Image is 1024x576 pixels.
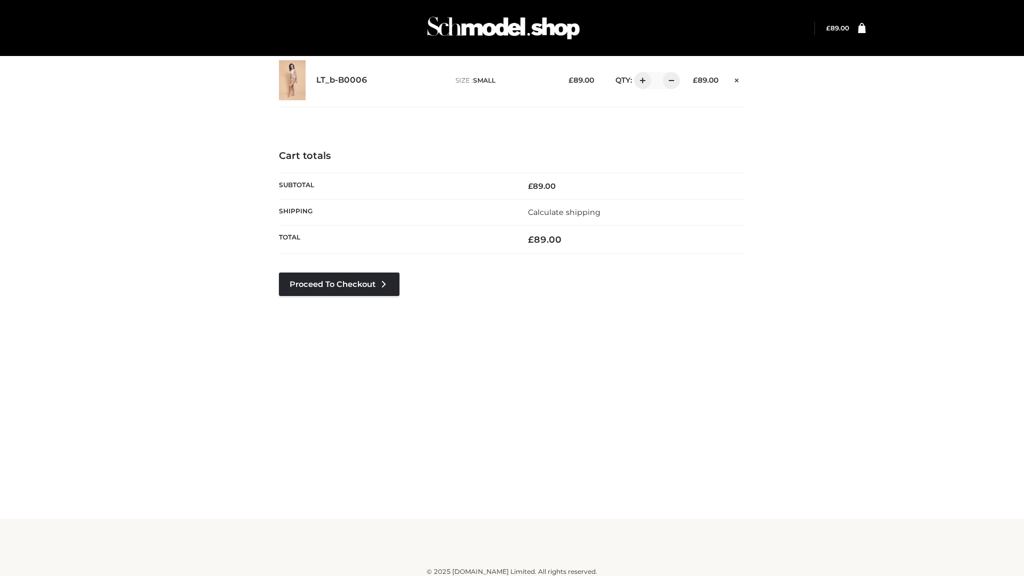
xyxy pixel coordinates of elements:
bdi: 89.00 [826,24,849,32]
bdi: 89.00 [569,76,594,84]
a: Proceed to Checkout [279,273,399,296]
div: QTY: [605,72,676,89]
a: LT_b-B0006 [316,75,367,85]
th: Total [279,226,512,254]
p: size : [455,76,552,85]
span: £ [528,234,534,245]
span: £ [826,24,830,32]
a: Calculate shipping [528,207,601,217]
span: £ [528,181,533,191]
span: £ [569,76,573,84]
th: Shipping [279,199,512,225]
bdi: 89.00 [528,181,556,191]
h4: Cart totals [279,150,745,162]
bdi: 89.00 [693,76,718,84]
th: Subtotal [279,173,512,199]
span: SMALL [473,76,495,84]
a: Remove this item [729,72,745,86]
a: £89.00 [826,24,849,32]
img: Schmodel Admin 964 [423,7,583,49]
span: £ [693,76,698,84]
bdi: 89.00 [528,234,562,245]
